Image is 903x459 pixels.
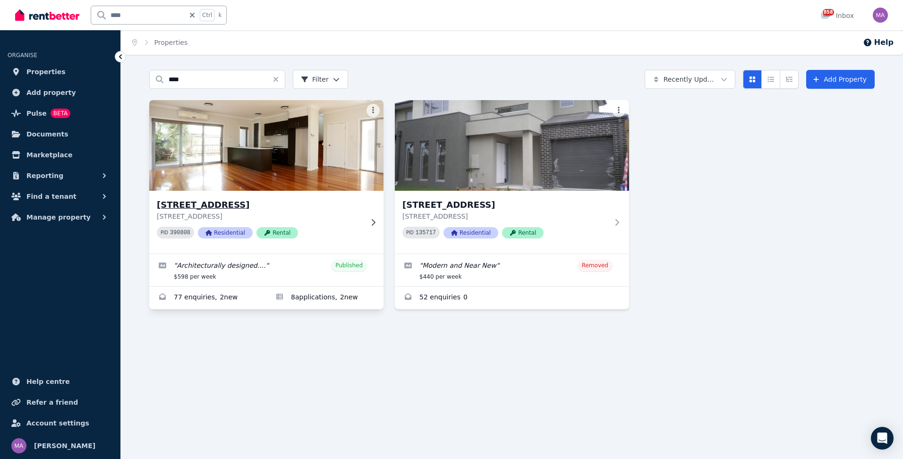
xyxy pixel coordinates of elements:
[157,198,363,212] h3: [STREET_ADDRESS]
[121,30,199,55] nav: Breadcrumb
[416,229,436,236] code: 135717
[15,8,79,22] img: RentBetter
[26,417,89,429] span: Account settings
[256,227,298,238] span: Rental
[26,87,76,98] span: Add property
[26,170,63,181] span: Reporting
[26,212,91,223] span: Manage property
[8,62,113,81] a: Properties
[200,9,214,21] span: Ctrl
[8,104,113,123] a: PulseBETA
[873,8,888,23] img: Marc Angelone
[395,100,629,254] a: 3 Iris Avenue, ALTONA NORTH[STREET_ADDRESS][STREET_ADDRESS]PID 135717ResidentialRental
[8,208,113,227] button: Manage property
[8,125,113,144] a: Documents
[26,66,66,77] span: Properties
[8,414,113,433] a: Account settings
[395,254,629,286] a: Edit listing: Modern and Near New
[26,128,68,140] span: Documents
[502,227,544,238] span: Rental
[8,187,113,206] button: Find a tenant
[272,70,285,89] button: Clear search
[26,108,47,119] span: Pulse
[443,227,498,238] span: Residential
[366,104,380,117] button: More options
[198,227,253,238] span: Residential
[761,70,780,89] button: Compact list view
[871,427,894,450] div: Open Intercom Messenger
[395,100,629,191] img: 3 Iris Avenue, ALTONA NORTH
[821,11,854,20] div: Inbox
[8,83,113,102] a: Add property
[743,70,762,89] button: Card view
[26,191,77,202] span: Find a tenant
[8,166,113,185] button: Reporting
[301,75,329,84] span: Filter
[26,149,72,161] span: Marketplace
[154,39,188,46] a: Properties
[149,287,266,309] a: Enquiries for 1 Iris Ave, Brooklyn
[266,287,383,309] a: Applications for 1 Iris Ave, Brooklyn
[8,52,37,59] span: ORGANISE
[293,70,348,89] button: Filter
[612,104,625,117] button: More options
[863,37,894,48] button: Help
[144,98,390,193] img: 1 Iris Ave, Brooklyn
[406,230,414,235] small: PID
[161,230,168,235] small: PID
[26,397,78,408] span: Refer a friend
[149,100,383,254] a: 1 Iris Ave, Brooklyn[STREET_ADDRESS][STREET_ADDRESS]PID 390808ResidentialRental
[780,70,799,89] button: Expanded list view
[8,393,113,412] a: Refer a friend
[402,198,608,212] h3: [STREET_ADDRESS]
[743,70,799,89] div: View options
[8,372,113,391] a: Help centre
[218,11,221,19] span: k
[51,109,70,118] span: BETA
[395,287,629,309] a: Enquiries for 3 Iris Avenue, ALTONA NORTH
[664,75,717,84] span: Recently Updated
[402,212,608,221] p: [STREET_ADDRESS]
[170,229,190,236] code: 390808
[26,376,70,387] span: Help centre
[645,70,735,89] button: Recently Updated
[11,438,26,453] img: Marc Angelone
[806,70,875,89] a: Add Property
[8,145,113,164] a: Marketplace
[157,212,363,221] p: [STREET_ADDRESS]
[149,254,383,286] a: Edit listing: Architecturally designed....
[823,9,834,16] span: 858
[34,440,95,451] span: [PERSON_NAME]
